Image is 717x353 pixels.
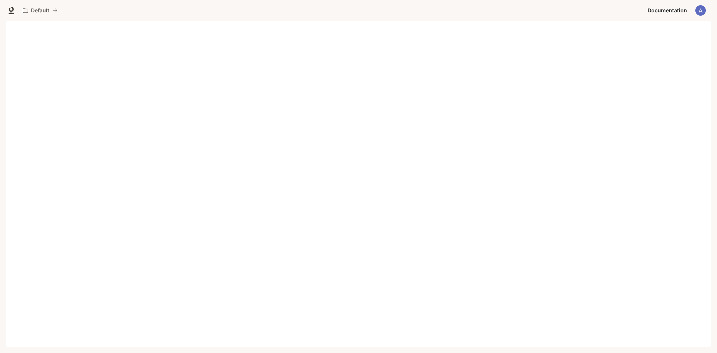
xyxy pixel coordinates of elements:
button: All workspaces [19,3,61,18]
a: Documentation [645,3,690,18]
span: Documentation [648,6,687,15]
img: User avatar [695,5,706,16]
p: Default [31,7,49,14]
iframe: Documentation [6,21,711,353]
button: User avatar [693,3,708,18]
